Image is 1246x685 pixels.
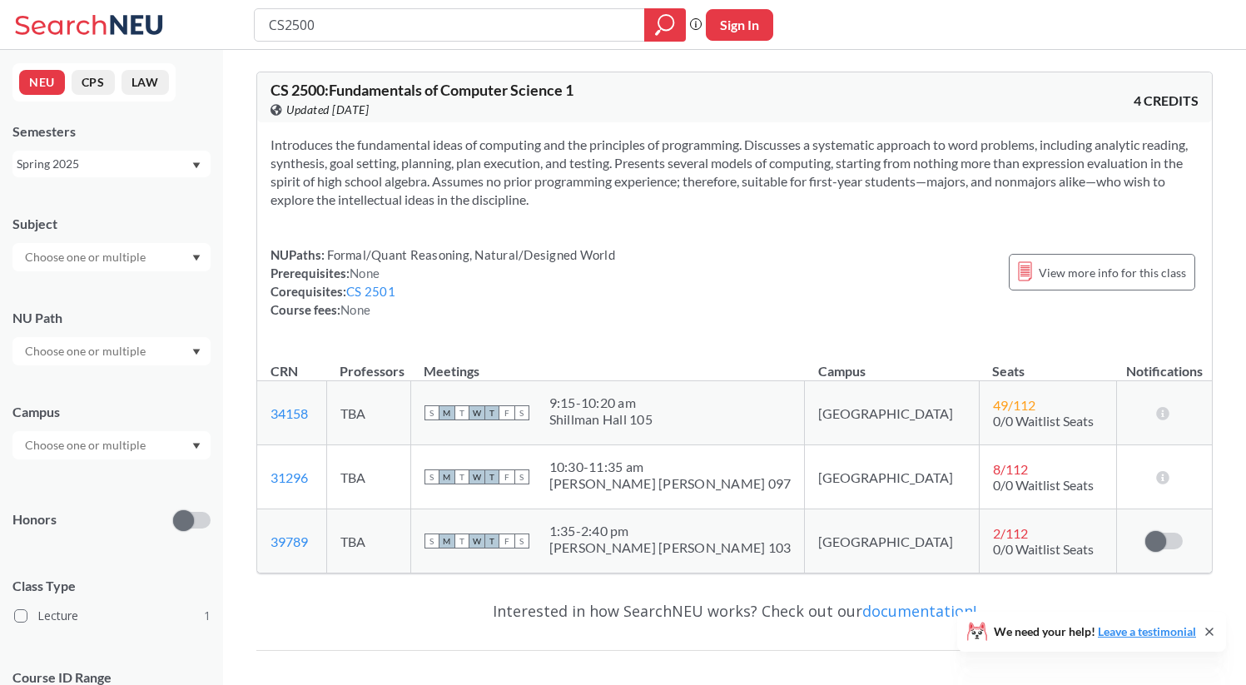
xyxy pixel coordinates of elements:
svg: magnifying glass [655,13,675,37]
input: Choose one or multiple [17,435,156,455]
input: Choose one or multiple [17,341,156,361]
a: CS 2501 [346,284,395,299]
span: None [340,302,370,317]
div: Spring 2025Dropdown arrow [12,151,211,177]
span: 49 / 112 [993,397,1035,413]
span: CS 2500 : Fundamentals of Computer Science 1 [271,81,573,99]
span: S [514,405,529,420]
span: 4 CREDITS [1134,92,1199,110]
svg: Dropdown arrow [192,349,201,355]
a: 31296 [271,469,308,485]
section: Introduces the fundamental ideas of computing and the principles of programming. Discusses a syst... [271,136,1199,209]
span: F [499,534,514,548]
span: 2 / 112 [993,525,1028,541]
td: TBA [326,445,410,509]
span: F [499,469,514,484]
span: S [514,534,529,548]
th: Professors [326,345,410,381]
span: W [469,534,484,548]
div: Interested in how SearchNEU works? Check out our [256,587,1213,635]
p: Honors [12,510,57,529]
div: Campus [12,403,211,421]
span: Formal/Quant Reasoning, Natural/Designed World [325,247,615,262]
a: 34158 [271,405,308,421]
div: CRN [271,362,298,380]
span: 0/0 Waitlist Seats [993,477,1094,493]
span: M [439,405,454,420]
td: [GEOGRAPHIC_DATA] [805,445,979,509]
div: 10:30 - 11:35 am [549,459,792,475]
span: S [424,405,439,420]
th: Seats [979,345,1116,381]
span: 0/0 Waitlist Seats [993,413,1094,429]
div: 9:15 - 10:20 am [549,395,653,411]
td: [GEOGRAPHIC_DATA] [805,381,979,445]
td: TBA [326,509,410,573]
th: Campus [805,345,979,381]
button: Sign In [706,9,773,41]
div: Spring 2025 [17,155,191,173]
svg: Dropdown arrow [192,162,201,169]
button: LAW [122,70,169,95]
div: magnifying glass [644,8,686,42]
span: Class Type [12,577,211,595]
span: T [484,534,499,548]
span: T [484,469,499,484]
div: Shillman Hall 105 [549,411,653,428]
div: NUPaths: Prerequisites: Corequisites: Course fees: [271,246,615,319]
input: Class, professor, course number, "phrase" [267,11,633,39]
span: W [469,405,484,420]
span: None [350,266,380,280]
div: [PERSON_NAME] [PERSON_NAME] 103 [549,539,792,556]
div: [PERSON_NAME] [PERSON_NAME] 097 [549,475,792,492]
div: Dropdown arrow [12,243,211,271]
button: NEU [19,70,65,95]
a: Leave a testimonial [1098,624,1196,638]
div: Subject [12,215,211,233]
span: View more info for this class [1039,262,1186,283]
a: 39789 [271,534,308,549]
div: Dropdown arrow [12,431,211,459]
div: Semesters [12,122,211,141]
a: documentation! [862,601,976,621]
span: M [439,534,454,548]
span: T [454,405,469,420]
div: 1:35 - 2:40 pm [549,523,792,539]
span: S [514,469,529,484]
label: Lecture [14,605,211,627]
td: TBA [326,381,410,445]
div: NU Path [12,309,211,327]
span: 8 / 112 [993,461,1028,477]
input: Choose one or multiple [17,247,156,267]
svg: Dropdown arrow [192,255,201,261]
span: 1 [204,607,211,625]
span: S [424,534,439,548]
button: CPS [72,70,115,95]
div: Dropdown arrow [12,337,211,365]
th: Notifications [1116,345,1212,381]
td: [GEOGRAPHIC_DATA] [805,509,979,573]
span: M [439,469,454,484]
span: We need your help! [994,626,1196,638]
span: T [484,405,499,420]
span: 0/0 Waitlist Seats [993,541,1094,557]
span: W [469,469,484,484]
svg: Dropdown arrow [192,443,201,449]
span: S [424,469,439,484]
span: Updated [DATE] [286,101,369,119]
span: F [499,405,514,420]
th: Meetings [410,345,805,381]
span: T [454,534,469,548]
span: T [454,469,469,484]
